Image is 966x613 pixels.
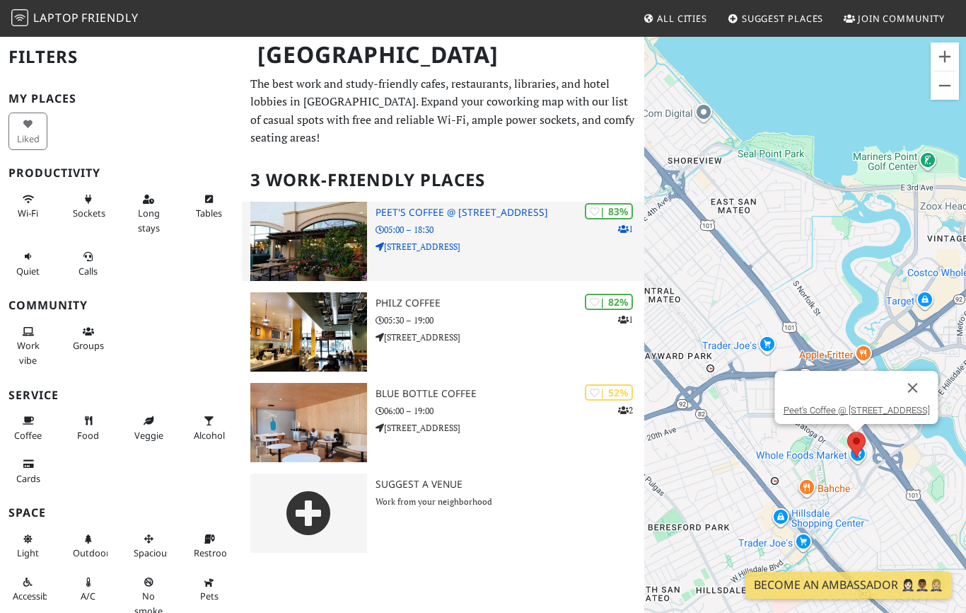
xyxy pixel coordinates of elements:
button: Accessible [8,571,47,608]
button: Work vibe [8,320,47,372]
span: Stable Wi-Fi [18,207,38,219]
button: Groups [69,320,107,357]
button: Close [896,371,930,405]
img: Philz Coffee [250,292,368,372]
p: [STREET_ADDRESS] [376,240,644,253]
h3: Peet's Coffee @ [STREET_ADDRESS] [376,207,644,219]
img: Peet's Coffee @ 1020 Park Pl [250,202,368,281]
button: Outdoor [69,527,107,565]
a: LaptopFriendly LaptopFriendly [11,6,139,31]
div: | 83% [585,203,633,219]
img: LaptopFriendly [11,9,28,26]
p: Work from your neighborhood [376,495,644,508]
span: Group tables [73,339,104,352]
button: Quiet [8,245,47,282]
span: All Cities [657,12,707,25]
h3: Community [8,299,233,312]
a: Suggest a Venue Work from your neighborhood [242,474,644,553]
p: 2 [618,403,633,417]
h3: Productivity [8,166,233,180]
span: Accessible [13,590,55,602]
button: Veggie [129,409,168,447]
p: 1 [618,313,633,326]
a: Peet's Coffee @ 1020 Park Pl | 83% 1 Peet's Coffee @ [STREET_ADDRESS] 05:00 – 18:30 [STREET_ADDRESS] [242,202,644,281]
button: Zoom in [931,42,959,71]
span: Laptop [33,10,79,25]
p: 05:30 – 19:00 [376,314,644,327]
span: Alcohol [194,429,225,442]
h1: [GEOGRAPHIC_DATA] [246,35,641,74]
img: Blue Bottle Coffee [250,383,368,462]
button: Zoom out [931,71,959,100]
span: Suggest Places [742,12,824,25]
h3: Blue Bottle Coffee [376,388,644,400]
h3: Service [8,389,233,402]
a: Blue Bottle Coffee | 52% 2 Blue Bottle Coffee 06:00 – 19:00 [STREET_ADDRESS] [242,383,644,462]
h3: Space [8,506,233,520]
button: Pets [190,571,228,608]
span: People working [17,339,40,366]
a: Join Community [838,6,950,31]
button: Long stays [129,188,168,239]
button: Restroom [190,527,228,565]
p: 05:00 – 18:30 [376,223,644,236]
span: Work-friendly tables [196,207,222,219]
h3: My Places [8,92,233,105]
a: Suggest Places [722,6,830,31]
h2: 3 Work-Friendly Places [250,159,636,202]
div: | 52% [585,384,633,401]
span: Spacious [134,546,171,559]
span: Coffee [14,429,42,442]
span: Restroom [194,546,235,559]
button: Sockets [69,188,107,225]
button: Light [8,527,47,565]
button: Tables [190,188,228,225]
p: [STREET_ADDRESS] [376,421,644,435]
span: Power sockets [73,207,105,219]
p: 06:00 – 19:00 [376,404,644,418]
a: Peet's Coffee @ [STREET_ADDRESS] [784,405,930,416]
div: | 82% [585,294,633,310]
button: Spacious [129,527,168,565]
span: Long stays [138,207,160,234]
span: Credit cards [16,472,40,485]
span: Video/audio calls [78,265,98,277]
button: Cards [8,452,47,490]
span: Veggie [134,429,163,442]
img: gray-place-d2bdb4477600e061c01bd816cc0f2ef0cfcb1ca9e3ad78868dd16fb2af073a21.png [250,474,368,553]
span: Food [77,429,99,442]
p: 1 [618,222,633,236]
button: Alcohol [190,409,228,447]
span: Outdoor area [73,546,110,559]
span: Air conditioned [81,590,95,602]
button: Calls [69,245,107,282]
span: Pet friendly [200,590,219,602]
span: Quiet [16,265,40,277]
p: [STREET_ADDRESS] [376,331,644,344]
button: Wi-Fi [8,188,47,225]
a: Philz Coffee | 82% 1 Philz Coffee 05:30 – 19:00 [STREET_ADDRESS] [242,292,644,372]
button: A/C [69,571,107,608]
span: Join Community [858,12,945,25]
p: The best work and study-friendly cafes, restaurants, libraries, and hotel lobbies in [GEOGRAPHIC_... [250,75,636,147]
span: Friendly [81,10,138,25]
span: Natural light [17,546,39,559]
h3: Philz Coffee [376,297,644,309]
a: All Cities [637,6,713,31]
button: Food [69,409,107,447]
h2: Filters [8,35,233,79]
h3: Suggest a Venue [376,479,644,491]
button: Coffee [8,409,47,447]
